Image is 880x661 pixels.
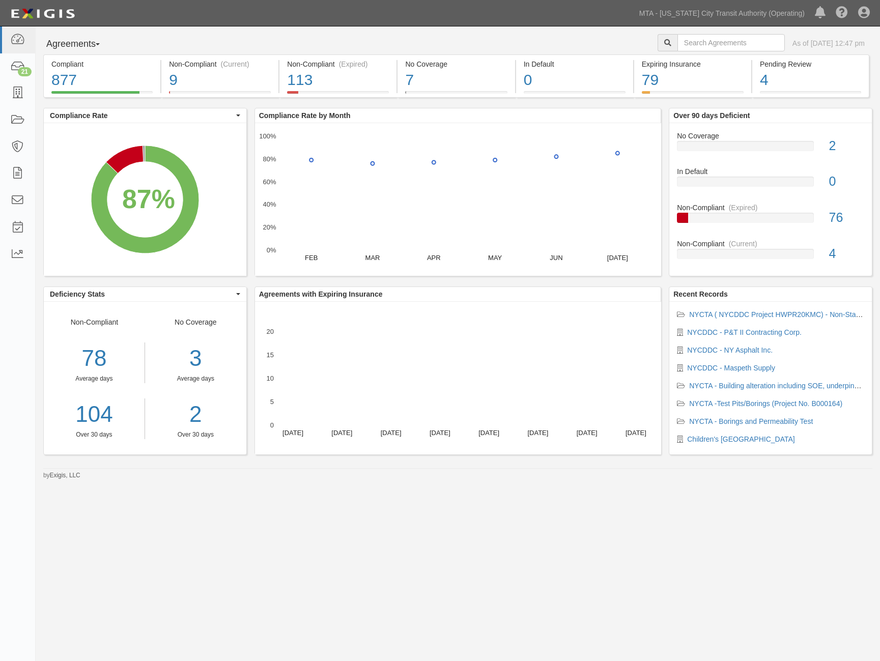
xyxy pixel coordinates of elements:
div: Over 30 days [44,430,145,439]
input: Search Agreements [677,34,785,51]
div: 76 [821,209,872,227]
text: [DATE] [626,429,646,437]
text: [DATE] [527,429,548,437]
a: In Default0 [677,166,864,203]
div: Non-Compliant (Expired) [287,59,389,69]
button: Agreements [43,34,120,54]
div: (Expired) [729,203,758,213]
text: 60% [263,178,276,185]
a: Children's [GEOGRAPHIC_DATA] [687,435,794,443]
a: 104 [44,398,145,430]
div: 4 [821,245,872,263]
a: NYCDDC - NY Asphalt Inc. [687,346,773,354]
div: No Coverage [405,59,507,69]
a: Non-Compliant(Current)4 [677,239,864,267]
div: (Expired) [339,59,368,69]
div: (Current) [221,59,249,69]
a: NYCDDC - Maspeth Supply [687,364,775,372]
svg: A chart. [255,123,661,276]
a: Exigis, LLC [50,472,80,479]
div: 3 [153,342,239,375]
text: 20 [266,328,273,335]
div: No Coverage [145,317,246,439]
div: 113 [287,69,389,91]
div: Non-Compliant [44,317,145,439]
text: [DATE] [380,429,401,437]
text: MAY [488,254,502,262]
b: Compliance Rate by Month [259,111,351,120]
div: Compliant [51,59,153,69]
div: 0 [821,173,872,191]
div: No Coverage [669,131,872,141]
text: [DATE] [576,429,597,437]
svg: A chart. [255,302,661,454]
text: [DATE] [478,429,499,437]
div: Non-Compliant [669,203,872,213]
text: FEB [305,254,318,262]
b: Recent Records [673,290,728,298]
a: MTA - [US_STATE] City Transit Authority (Operating) [634,3,810,23]
button: Deficiency Stats [44,287,246,301]
div: 0 [524,69,626,91]
text: 100% [259,132,276,140]
a: NYCTA - Borings and Permeability Test [689,417,813,425]
a: In Default0 [516,91,633,99]
text: 80% [263,155,276,163]
div: Non-Compliant [669,239,872,249]
div: 21 [18,67,32,76]
div: Average days [44,375,145,383]
div: 2 [821,137,872,155]
text: 0 [270,421,274,429]
img: Logo [8,5,78,23]
div: 4 [760,69,861,91]
div: 9 [169,69,271,91]
div: 79 [642,69,744,91]
small: by [43,471,80,480]
text: MAR [365,254,380,262]
div: Pending Review [760,59,861,69]
b: Over 90 days Deficient [673,111,750,120]
div: 87% [122,180,175,218]
text: [DATE] [607,254,628,262]
a: NYCDDC - P&T II Contracting Corp. [687,328,802,336]
text: 0% [266,246,276,254]
span: Compliance Rate [50,110,234,121]
a: Expiring Insurance79 [634,91,751,99]
text: [DATE] [430,429,450,437]
text: [DATE] [331,429,352,437]
button: Compliance Rate [44,108,246,123]
div: 78 [44,342,145,375]
div: 7 [405,69,507,91]
text: JUN [550,254,562,262]
a: Pending Review4 [752,91,869,99]
i: Help Center - Complianz [836,7,848,19]
div: 877 [51,69,153,91]
text: 10 [266,375,273,382]
div: Over 30 days [153,430,239,439]
div: (Current) [729,239,757,249]
div: Non-Compliant (Current) [169,59,271,69]
a: Compliant877 [43,91,160,99]
div: As of [DATE] 12:47 pm [792,38,865,48]
text: 20% [263,223,276,231]
b: Agreements with Expiring Insurance [259,290,383,298]
a: 2 [153,398,239,430]
a: NYCTA -Test Pits/Borings (Project No. B000164) [689,399,842,408]
a: Non-Compliant(Expired)113 [279,91,396,99]
text: [DATE] [282,429,303,437]
div: Average days [153,375,239,383]
text: 40% [263,200,276,208]
span: Deficiency Stats [50,289,234,299]
div: In Default [669,166,872,177]
div: Expiring Insurance [642,59,744,69]
a: Non-Compliant(Current)9 [161,91,278,99]
a: No Coverage7 [398,91,515,99]
svg: A chart. [44,123,246,276]
div: In Default [524,59,626,69]
a: No Coverage2 [677,131,864,167]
